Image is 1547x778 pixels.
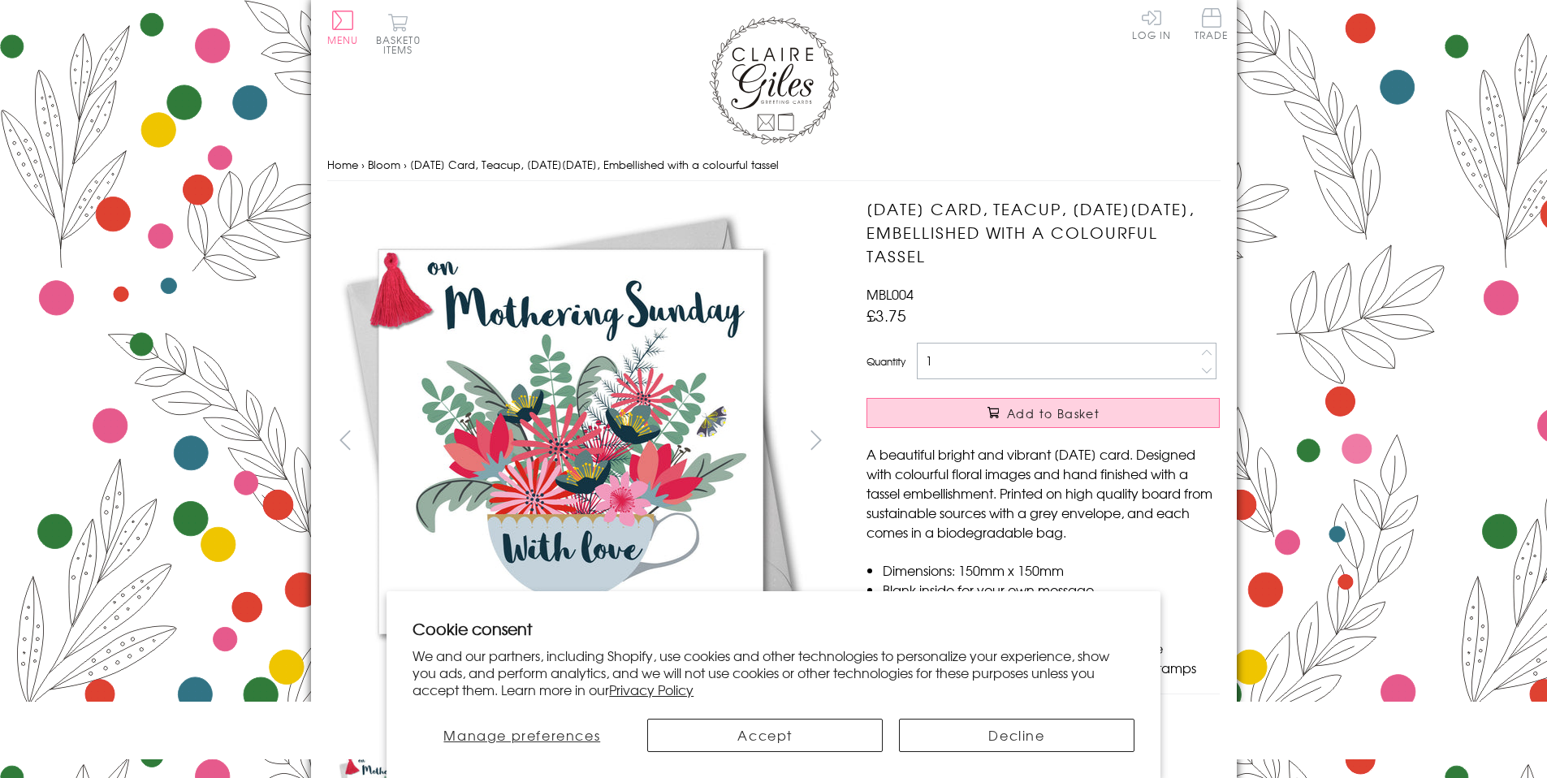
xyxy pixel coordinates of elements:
label: Quantity [866,354,905,369]
img: Claire Giles Greetings Cards [709,16,839,145]
span: Trade [1195,8,1229,40]
a: Privacy Policy [609,680,694,699]
img: Mother's Day Card, Teacup, Mothering Sunday, Embellished with a colourful tassel [834,197,1321,685]
span: 0 items [383,32,421,57]
span: Add to Basket [1007,405,1100,421]
button: Add to Basket [866,398,1220,428]
button: Decline [899,719,1134,752]
button: prev [327,421,364,458]
button: Accept [647,719,883,752]
span: [DATE] Card, Teacup, [DATE][DATE], Embellished with a colourful tassel [410,157,779,172]
a: Bloom [368,157,400,172]
span: £3.75 [866,304,906,326]
img: Mother's Day Card, Teacup, Mothering Sunday, Embellished with a colourful tassel [326,197,814,685]
h1: [DATE] Card, Teacup, [DATE][DATE], Embellished with a colourful tassel [866,197,1220,267]
span: › [361,157,365,172]
button: next [797,421,834,458]
button: Manage preferences [413,719,631,752]
li: Dimensions: 150mm x 150mm [883,560,1220,580]
h2: Cookie consent [413,617,1134,640]
a: Log In [1132,8,1171,40]
span: › [404,157,407,172]
span: Menu [327,32,359,47]
a: Trade [1195,8,1229,43]
li: Blank inside for your own message [883,580,1220,599]
p: We and our partners, including Shopify, use cookies and other technologies to personalize your ex... [413,647,1134,698]
nav: breadcrumbs [327,149,1221,182]
button: Basket0 items [376,13,421,54]
span: MBL004 [866,284,914,304]
a: Home [327,157,358,172]
span: Manage preferences [443,725,600,745]
button: Menu [327,11,359,45]
p: A beautiful bright and vibrant [DATE] card. Designed with colourful floral images and hand finish... [866,444,1220,542]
